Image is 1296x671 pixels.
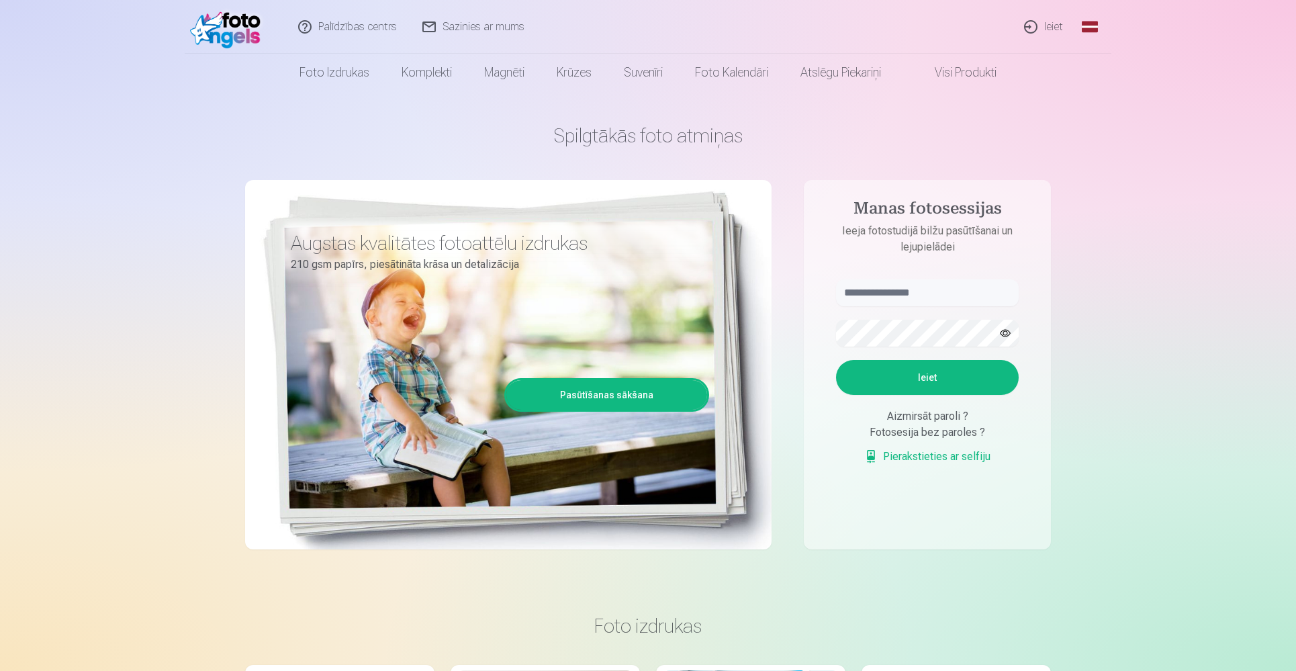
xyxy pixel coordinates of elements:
[291,255,699,274] p: 210 gsm papīrs, piesātināta krāsa un detalizācija
[506,380,707,410] a: Pasūtīšanas sākšana
[291,231,699,255] h3: Augstas kvalitātes fotoattēlu izdrukas
[608,54,679,91] a: Suvenīri
[385,54,468,91] a: Komplekti
[679,54,784,91] a: Foto kalendāri
[784,54,897,91] a: Atslēgu piekariņi
[823,223,1032,255] p: Ieeja fotostudijā bilžu pasūtīšanai un lejupielādei
[836,408,1019,424] div: Aizmirsāt paroli ?
[897,54,1013,91] a: Visi produkti
[256,614,1040,638] h3: Foto izdrukas
[468,54,541,91] a: Magnēti
[190,5,267,48] img: /fa1
[836,360,1019,395] button: Ieiet
[823,199,1032,223] h4: Manas fotosessijas
[864,449,990,465] a: Pierakstieties ar selfiju
[541,54,608,91] a: Krūzes
[283,54,385,91] a: Foto izdrukas
[836,424,1019,441] div: Fotosesija bez paroles ?
[245,124,1051,148] h1: Spilgtākās foto atmiņas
